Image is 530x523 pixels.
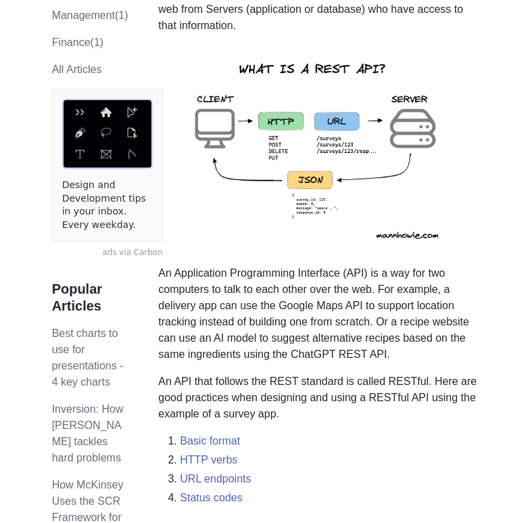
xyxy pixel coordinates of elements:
a: HTTP verbs [180,454,237,465]
a: Design and Development tips in your inbox. Every weekday. [62,179,153,231]
img: rest-api [170,45,466,254]
a: Finance(1) [52,37,103,48]
a: Management(1) [52,9,128,21]
h3: Popular Articles [52,281,130,315]
a: Inversion: How [PERSON_NAME] tackles hard problems [52,403,124,463]
p: An Application Programming Interface (API) is a way for two computers to talk to each other over ... [158,265,478,363]
p: An API that follows the REST standard is called RESTful. Here are good practices when designing a... [158,373,478,422]
img: ads via Carbon [62,99,153,169]
a: ads via Carbon [52,247,163,259]
a: Basic format [180,435,240,447]
a: All Articles [52,64,102,75]
a: URL endpoints [180,473,251,484]
a: Status codes [180,492,243,503]
a: Best charts to use for presentations - 4 key charts [52,327,124,388]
